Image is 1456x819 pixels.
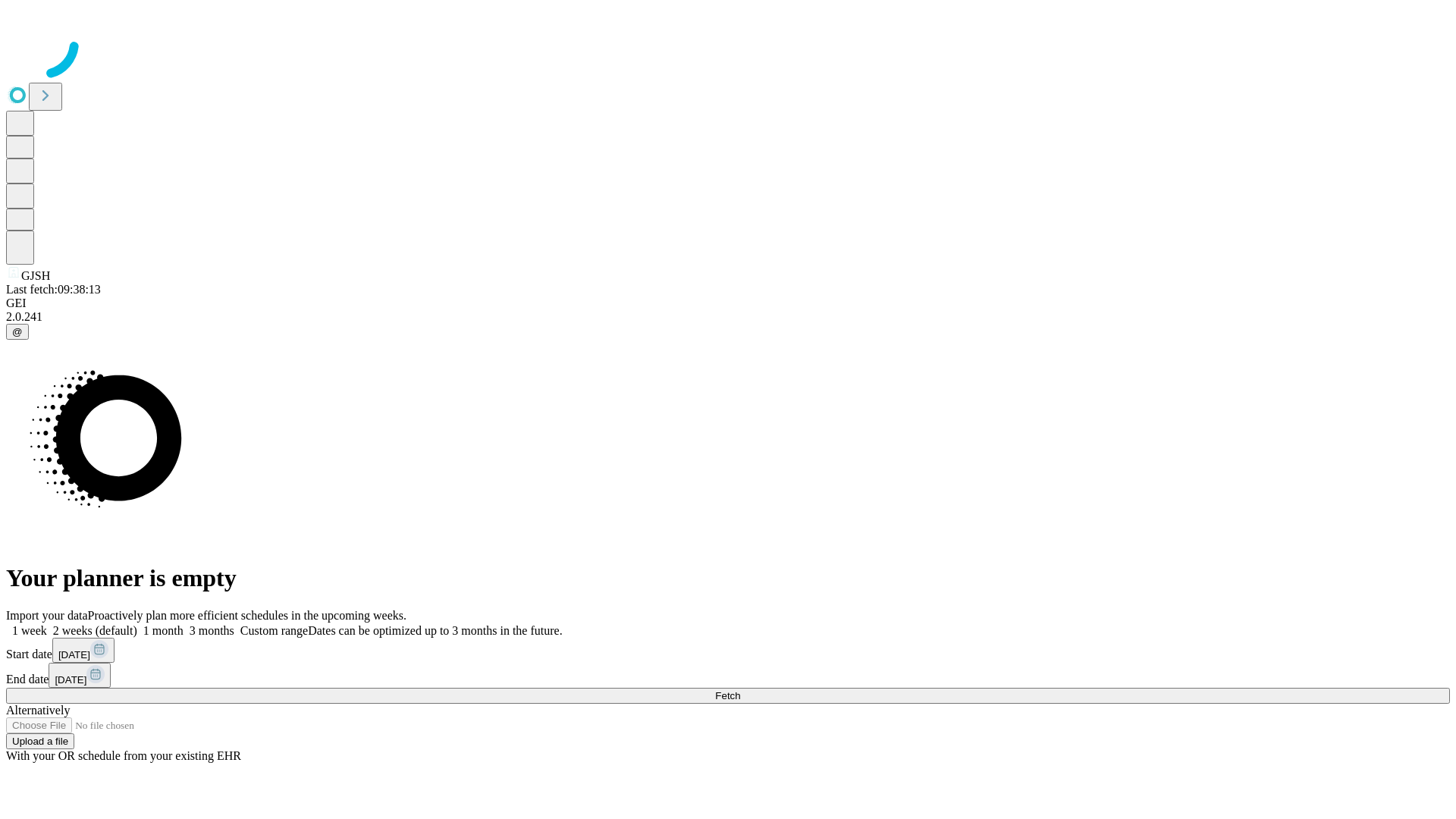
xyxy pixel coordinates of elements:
[6,704,70,717] span: Alternatively
[190,624,234,637] span: 3 months
[6,749,241,762] span: With your OR schedule from your existing EHR
[6,733,74,749] button: Upload a file
[58,649,90,661] span: [DATE]
[715,690,740,701] span: Fetch
[52,638,115,663] button: [DATE]
[6,297,1450,310] div: GEI
[6,688,1450,704] button: Fetch
[143,624,184,637] span: 1 month
[53,624,137,637] span: 2 weeks (default)
[55,674,86,686] span: [DATE]
[308,624,562,637] span: Dates can be optimized up to 3 months in the future.
[6,564,1450,592] h1: Your planner is empty
[6,663,1450,688] div: End date
[6,609,88,622] span: Import your data
[6,324,29,340] button: @
[88,609,406,622] span: Proactively plan more efficient schedules in the upcoming weeks.
[6,283,101,296] span: Last fetch: 09:38:13
[49,663,111,688] button: [DATE]
[6,310,1450,324] div: 2.0.241
[21,269,50,282] span: GJSH
[12,326,23,337] span: @
[240,624,308,637] span: Custom range
[6,638,1450,663] div: Start date
[12,624,47,637] span: 1 week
